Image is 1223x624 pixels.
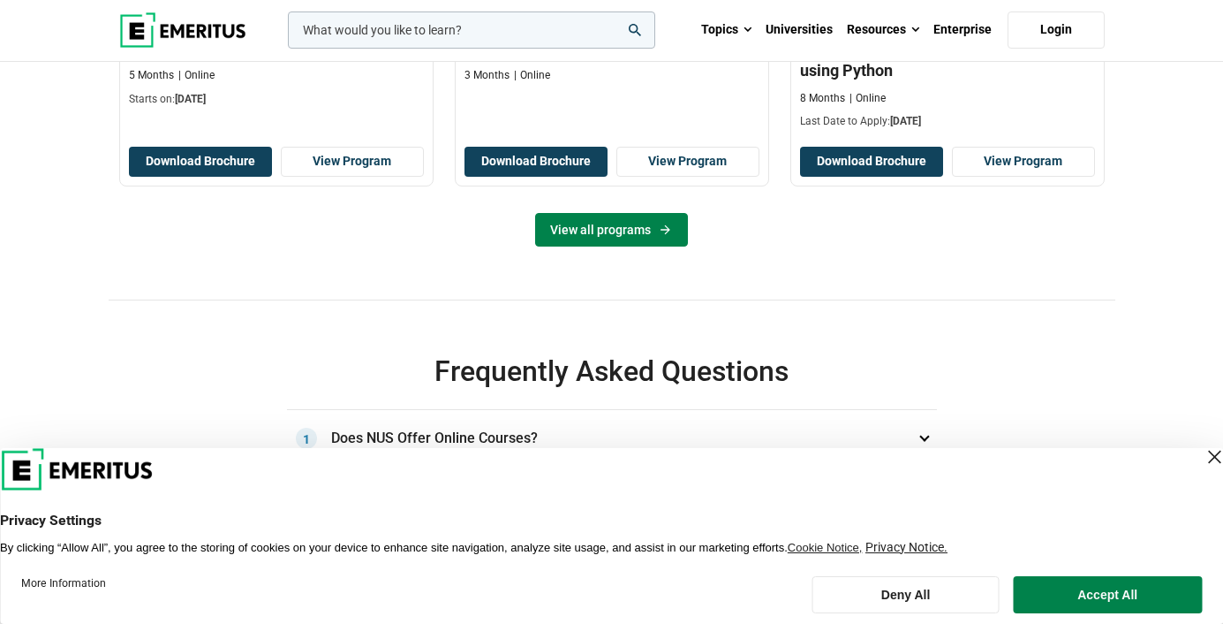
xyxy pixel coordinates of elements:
[849,91,886,106] p: Online
[288,11,655,49] input: woocommerce-product-search-field-0
[175,93,206,105] span: [DATE]
[287,354,937,389] h2: Frequently Asked Questions
[287,410,937,467] h3: Does NUS Offer Online Courses?
[800,147,943,177] button: Download Brochure
[952,147,1095,177] a: View Program
[535,213,688,247] a: View all programs
[514,68,550,83] p: Online
[129,92,424,107] p: Starts on:
[129,147,272,177] button: Download Brochure
[464,68,510,83] p: 3 Months
[890,115,921,127] span: [DATE]
[178,68,215,83] p: Online
[464,147,608,177] button: Download Brochure
[281,147,424,177] a: View Program
[616,147,759,177] a: View Program
[296,428,317,449] span: 1
[800,114,1095,129] p: Last Date to Apply:
[129,68,174,83] p: 5 Months
[800,91,845,106] p: 8 Months
[1008,11,1105,49] a: Login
